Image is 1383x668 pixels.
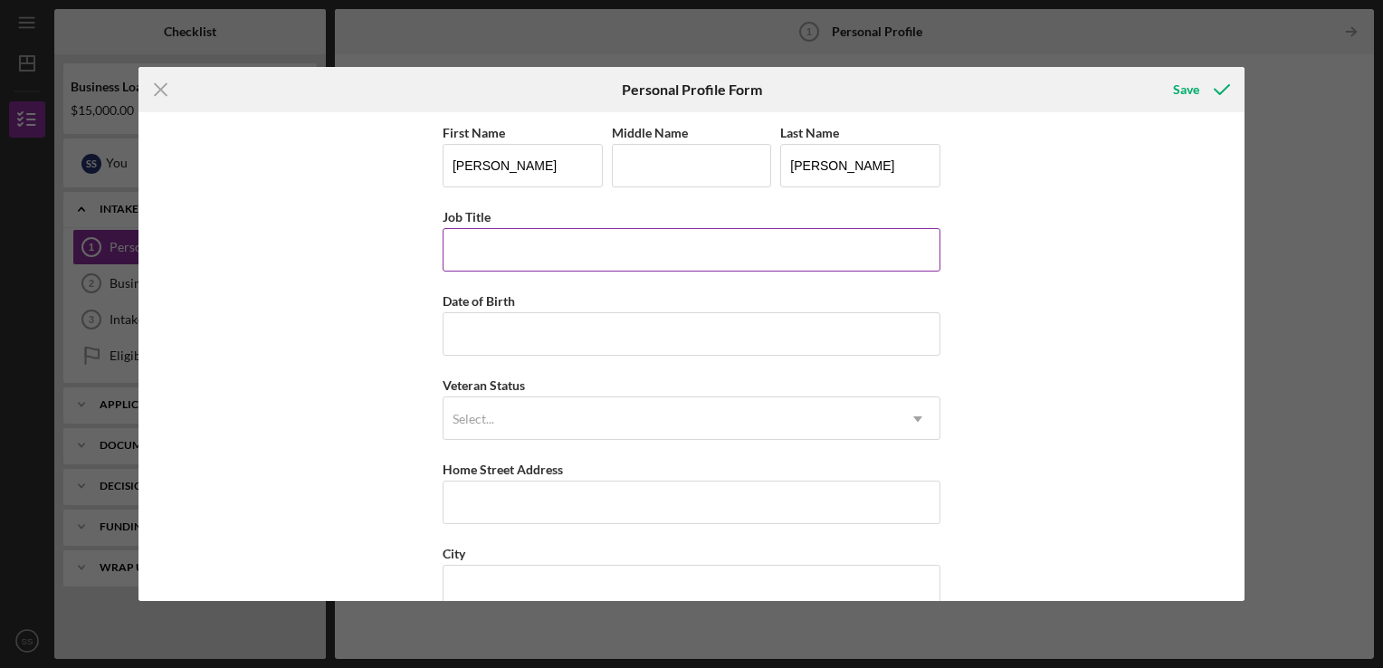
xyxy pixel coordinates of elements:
div: Select... [453,412,494,426]
label: Last Name [780,125,839,140]
label: Home Street Address [443,462,563,477]
label: Date of Birth [443,293,515,309]
div: Save [1173,72,1199,108]
label: First Name [443,125,505,140]
label: City [443,546,465,561]
h6: Personal Profile Form [622,81,762,98]
label: Middle Name [612,125,688,140]
button: Save [1155,72,1245,108]
label: Job Title [443,209,491,224]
